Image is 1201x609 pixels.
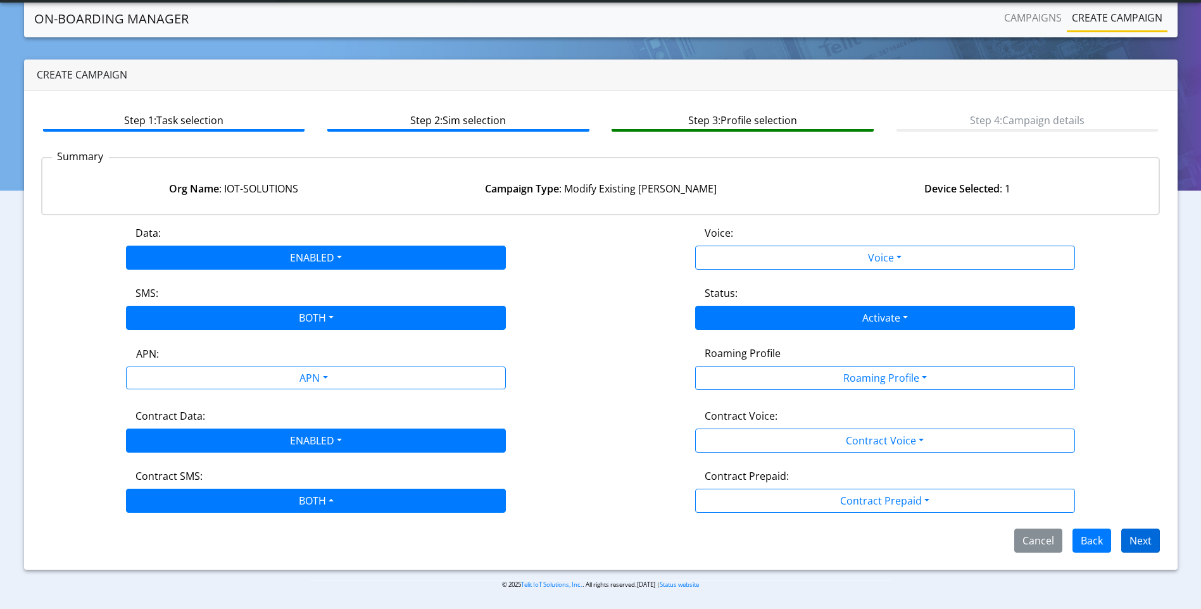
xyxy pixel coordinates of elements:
strong: Device Selected [924,182,1000,196]
button: Contract Voice [695,429,1075,453]
button: Next [1121,529,1160,553]
button: Contract Prepaid [695,489,1075,513]
button: Activate [695,306,1075,330]
button: BOTH [126,306,506,330]
label: Contract SMS: [135,468,203,484]
btn: Step 2: Sim selection [327,108,589,132]
a: On-Boarding Manager [34,6,189,32]
label: Status: [705,286,738,301]
button: ENABLED [126,429,506,453]
label: Contract Voice: [705,408,777,424]
div: Create campaign [24,60,1178,91]
btn: Step 4: Campaign details [896,108,1158,132]
button: Roaming Profile [695,366,1075,390]
button: Back [1072,529,1111,553]
a: Create campaign [1067,5,1167,30]
button: Cancel [1014,529,1062,553]
label: Data: [135,225,161,241]
a: Telit IoT Solutions, Inc. [521,581,582,589]
label: Roaming Profile [705,346,781,361]
button: ENABLED [126,246,506,270]
label: Contract Prepaid: [705,468,789,484]
label: Contract Data: [135,408,205,424]
button: Voice [695,246,1075,270]
div: : 1 [784,181,1151,196]
div: APN [112,367,513,392]
btn: Step 3: Profile selection [612,108,873,132]
div: : Modify Existing [PERSON_NAME] [417,181,784,196]
p: Summary [52,149,109,164]
p: © 2025 . All rights reserved.[DATE] | [310,580,891,589]
button: BOTH [126,489,506,513]
strong: Campaign Type [485,182,559,196]
div: : IOT-SOLUTIONS [50,181,417,196]
btn: Step 1: Task selection [43,108,305,132]
label: SMS: [135,286,158,301]
a: Campaigns [999,5,1067,30]
a: Status website [660,581,699,589]
label: Voice: [705,225,733,241]
strong: Org Name [169,182,219,196]
label: APN: [136,346,159,361]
